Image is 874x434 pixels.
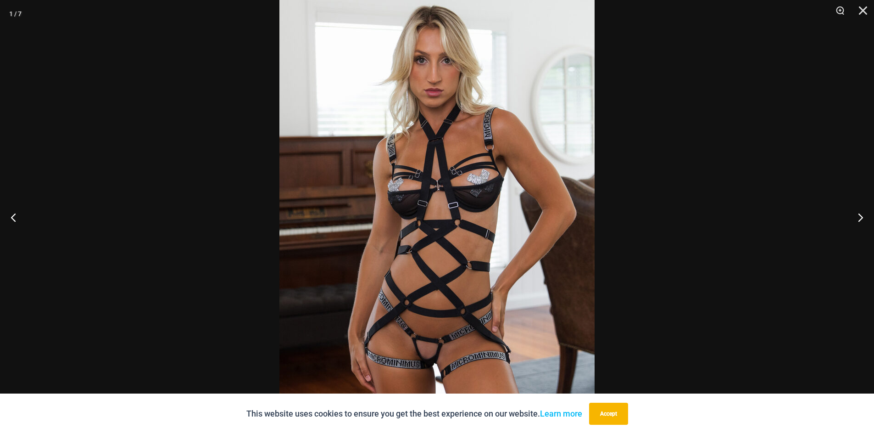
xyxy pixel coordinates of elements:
button: Next [840,194,874,240]
div: 1 / 7 [9,7,22,21]
button: Accept [589,403,628,425]
p: This website uses cookies to ensure you get the best experience on our website. [246,407,582,421]
a: Learn more [540,409,582,418]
